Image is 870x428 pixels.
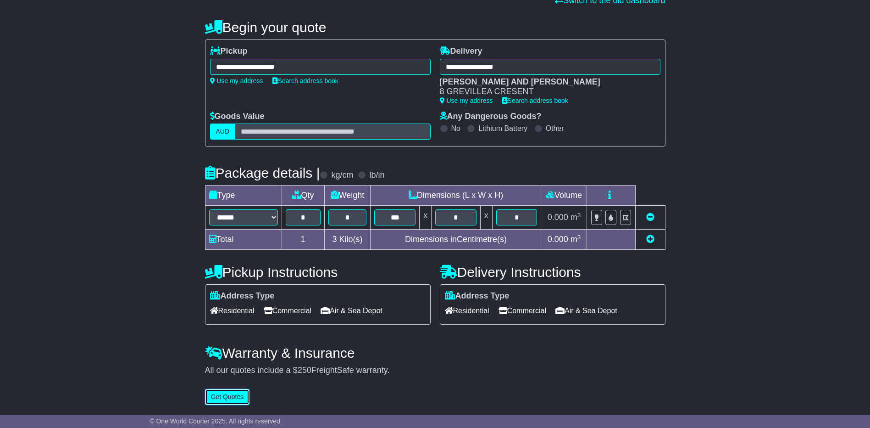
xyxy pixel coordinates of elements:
[324,230,371,250] td: Kilo(s)
[445,304,489,318] span: Residential
[210,124,236,140] label: AUD
[480,206,492,230] td: x
[321,304,382,318] span: Air & Sea Depot
[646,213,654,222] a: Remove this item
[440,77,651,87] div: [PERSON_NAME] AND [PERSON_NAME]
[478,124,527,133] label: Lithium Battery
[440,87,651,97] div: 8 GREVILLEA CRESENT
[451,124,460,133] label: No
[420,206,432,230] td: x
[440,97,493,104] a: Use my address
[571,213,581,222] span: m
[440,46,482,56] label: Delivery
[369,170,384,180] label: lb/in
[205,265,431,280] h4: Pickup Instructions
[150,417,282,425] span: © One World Courier 2025. All rights reserved.
[555,304,617,318] span: Air & Sea Depot
[546,124,564,133] label: Other
[445,291,510,301] label: Address Type
[324,186,371,206] td: Weight
[210,304,255,318] span: Residential
[210,291,275,301] label: Address Type
[646,235,654,244] a: Add new item
[205,366,665,376] div: All our quotes include a $ FreightSafe warranty.
[577,212,581,219] sup: 3
[541,186,587,206] td: Volume
[205,389,250,405] button: Get Quotes
[571,235,581,244] span: m
[577,234,581,241] sup: 3
[205,230,282,250] td: Total
[205,165,320,180] h4: Package details |
[548,235,568,244] span: 0.000
[440,265,665,280] h4: Delivery Instructions
[331,170,353,180] label: kg/cm
[332,235,337,244] span: 3
[264,304,311,318] span: Commercial
[371,186,541,206] td: Dimensions (L x W x H)
[282,230,324,250] td: 1
[499,304,546,318] span: Commercial
[272,77,338,84] a: Search address book
[210,77,263,84] a: Use my address
[282,186,324,206] td: Qty
[502,97,568,104] a: Search address book
[205,345,665,360] h4: Warranty & Insurance
[548,213,568,222] span: 0.000
[440,112,542,122] label: Any Dangerous Goods?
[205,186,282,206] td: Type
[210,112,265,122] label: Goods Value
[371,230,541,250] td: Dimensions in Centimetre(s)
[210,46,248,56] label: Pickup
[298,366,311,375] span: 250
[205,20,665,35] h4: Begin your quote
